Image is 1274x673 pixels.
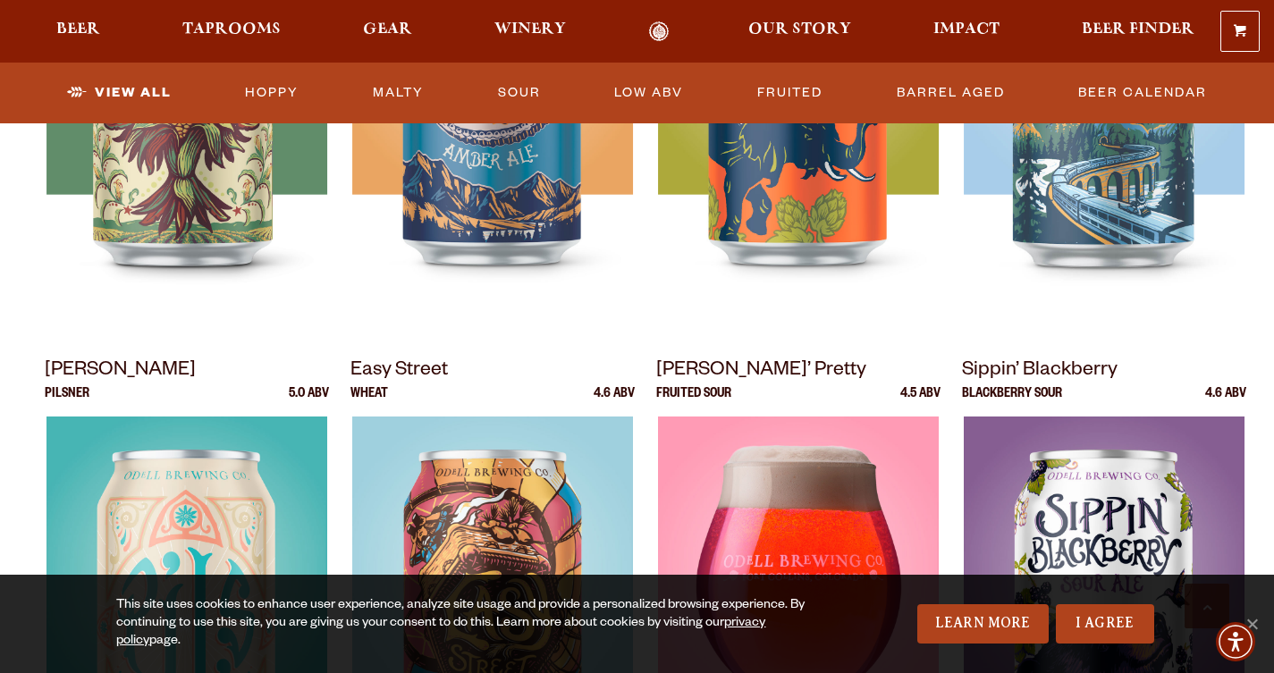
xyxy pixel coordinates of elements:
a: I Agree [1056,604,1154,644]
a: Fruited [750,72,830,114]
p: Easy Street [350,356,635,388]
p: Blackberry Sour [962,388,1062,416]
span: Beer Finder [1082,22,1194,37]
p: Wheat [350,388,388,416]
p: 4.6 ABV [1205,388,1246,416]
span: Winery [494,22,566,37]
a: Winery [483,21,578,42]
a: Beer Finder [1070,21,1206,42]
a: Gear [351,21,424,42]
a: Impact [922,21,1011,42]
a: Beer Calendar [1071,72,1214,114]
a: Hoppy [238,72,306,114]
p: 5.0 ABV [289,388,329,416]
a: Beer [45,21,112,42]
p: Fruited Sour [656,388,731,416]
a: Low ABV [607,72,690,114]
p: [PERSON_NAME] [45,356,329,388]
a: View All [60,72,179,114]
span: Impact [933,22,1000,37]
span: Gear [363,22,412,37]
a: Barrel Aged [890,72,1012,114]
a: Odell Home [625,21,692,42]
p: 4.5 ABV [900,388,941,416]
a: Sour [491,72,548,114]
a: Learn More [917,604,1049,644]
p: Pilsner [45,388,89,416]
div: This site uses cookies to enhance user experience, analyze site usage and provide a personalized ... [116,597,827,651]
span: Beer [56,22,100,37]
a: Taprooms [171,21,292,42]
p: Sippin’ Blackberry [962,356,1246,388]
span: Our Story [748,22,851,37]
a: Our Story [737,21,863,42]
a: Malty [366,72,431,114]
p: [PERSON_NAME]’ Pretty [656,356,941,388]
p: 4.6 ABV [594,388,635,416]
div: Accessibility Menu [1216,622,1255,661]
span: Taprooms [182,22,281,37]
